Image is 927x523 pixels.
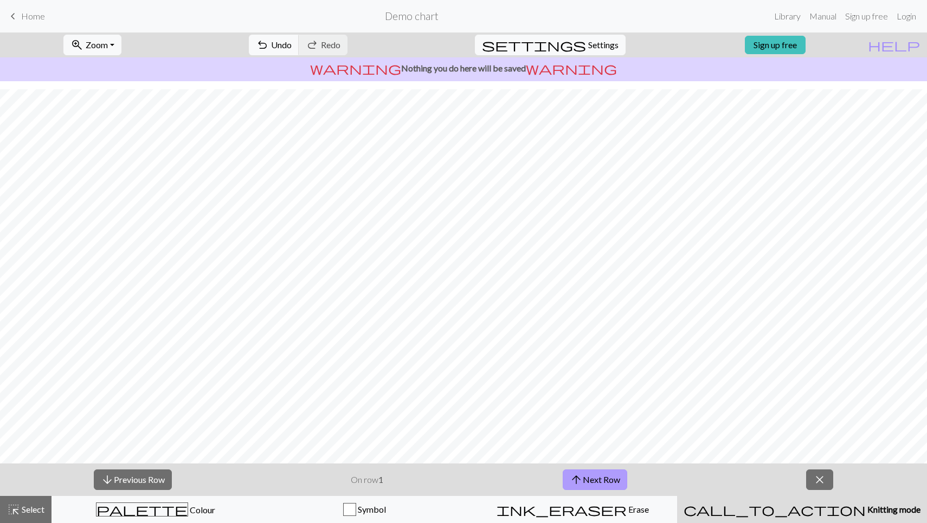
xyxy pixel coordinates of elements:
a: Sign up free [745,36,806,54]
button: Symbol [260,496,469,523]
span: ink_eraser [497,502,627,517]
span: undo [256,37,269,53]
span: Select [20,504,44,514]
a: Manual [805,5,841,27]
button: SettingsSettings [475,35,626,55]
h2: Demo chart [385,10,439,22]
span: zoom_in [70,37,83,53]
button: Next Row [563,469,627,490]
p: Nothing you do here will be saved [4,62,923,75]
button: Colour [51,496,260,523]
button: Undo [249,35,299,55]
span: Knitting mode [866,504,920,514]
i: Settings [482,38,586,51]
button: Knitting mode [677,496,927,523]
button: Previous Row [94,469,172,490]
span: palette [96,502,188,517]
p: On row [351,473,383,486]
a: Login [892,5,920,27]
span: arrow_downward [101,472,114,487]
span: arrow_upward [570,472,583,487]
span: Zoom [86,40,108,50]
span: Undo [271,40,292,50]
span: Settings [588,38,619,51]
span: highlight_alt [7,502,20,517]
span: Colour [188,505,215,515]
a: Home [7,7,45,25]
span: Home [21,11,45,21]
a: Library [770,5,805,27]
span: help [868,37,920,53]
span: call_to_action [684,502,866,517]
span: warning [526,61,617,76]
span: warning [310,61,401,76]
a: Sign up free [841,5,892,27]
span: Symbol [356,504,386,514]
span: Erase [627,504,649,514]
strong: 1 [378,474,383,485]
span: settings [482,37,586,53]
span: keyboard_arrow_left [7,9,20,24]
span: close [813,472,826,487]
button: Zoom [63,35,121,55]
button: Erase [468,496,677,523]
